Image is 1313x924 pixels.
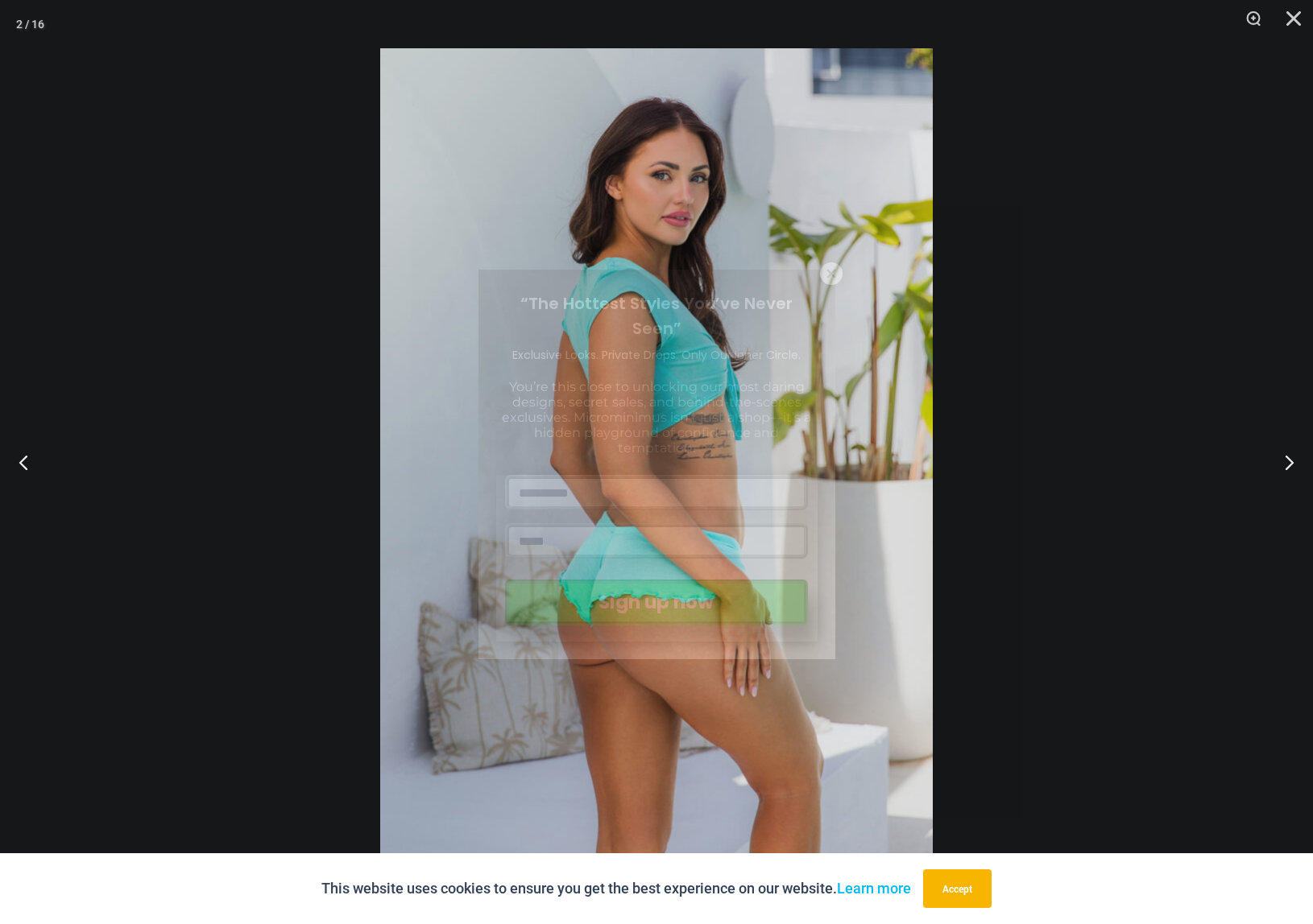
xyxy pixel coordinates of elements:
[837,880,911,897] a: Learn more
[505,580,807,625] button: Sign up now
[512,347,801,363] span: Exclusive Looks. Private Drops. Only Our Inner Circle.
[820,262,843,285] button: Close
[502,379,811,456] span: You’re this close to unlocking our most daring designs, secret sales, and behind-the-scenes exclu...
[923,869,992,908] button: Accept
[520,292,793,340] span: “The Hottest Styles You’ve Never Seen”
[321,877,911,901] p: This website uses cookies to ensure you get the best experience on our website.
